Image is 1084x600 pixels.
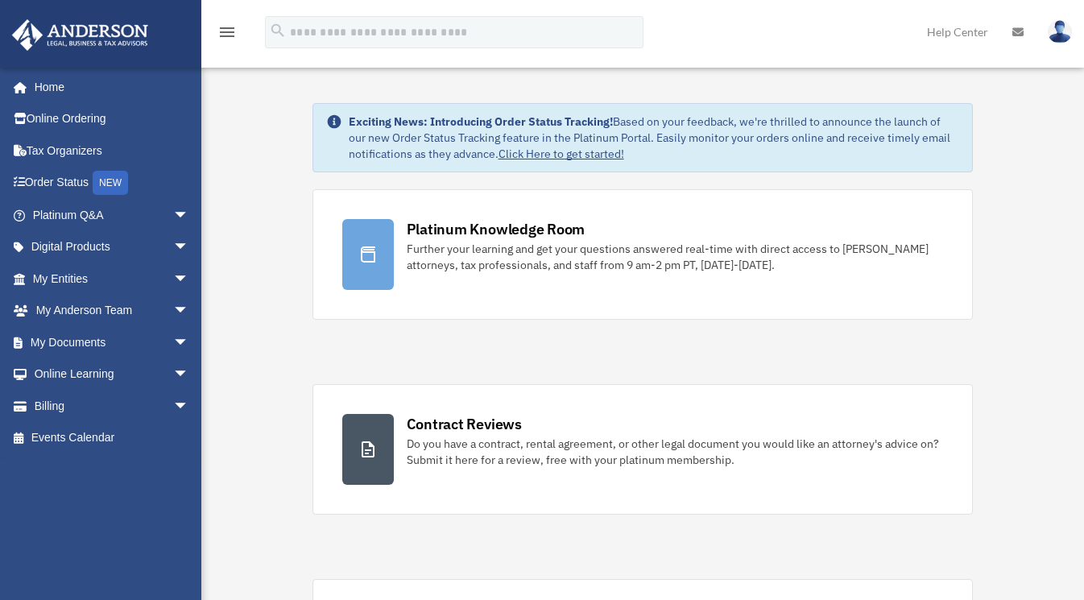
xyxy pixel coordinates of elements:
a: menu [217,28,237,42]
a: Billingarrow_drop_down [11,390,213,422]
a: Online Learningarrow_drop_down [11,358,213,391]
a: My Entitiesarrow_drop_down [11,263,213,295]
a: Contract Reviews Do you have a contract, rental agreement, or other legal document you would like... [312,384,974,515]
a: Digital Productsarrow_drop_down [11,231,213,263]
span: arrow_drop_down [173,231,205,264]
a: Online Ordering [11,103,213,135]
div: Do you have a contract, rental agreement, or other legal document you would like an attorney's ad... [407,436,944,468]
span: arrow_drop_down [173,326,205,359]
a: Click Here to get started! [499,147,624,161]
strong: Exciting News: Introducing Order Status Tracking! [349,114,613,129]
a: Platinum Q&Aarrow_drop_down [11,199,213,231]
span: arrow_drop_down [173,295,205,328]
a: My Documentsarrow_drop_down [11,326,213,358]
span: arrow_drop_down [173,390,205,423]
a: My Anderson Teamarrow_drop_down [11,295,213,327]
span: arrow_drop_down [173,358,205,391]
span: arrow_drop_down [173,199,205,232]
a: Home [11,71,205,103]
i: menu [217,23,237,42]
div: Contract Reviews [407,414,522,434]
img: Anderson Advisors Platinum Portal [7,19,153,51]
div: Platinum Knowledge Room [407,219,585,239]
div: Based on your feedback, we're thrilled to announce the launch of our new Order Status Tracking fe... [349,114,960,162]
div: NEW [93,171,128,195]
i: search [269,22,287,39]
span: arrow_drop_down [173,263,205,296]
img: User Pic [1048,20,1072,43]
a: Events Calendar [11,422,213,454]
div: Further your learning and get your questions answered real-time with direct access to [PERSON_NAM... [407,241,944,273]
a: Platinum Knowledge Room Further your learning and get your questions answered real-time with dire... [312,189,974,320]
a: Tax Organizers [11,134,213,167]
a: Order StatusNEW [11,167,213,200]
